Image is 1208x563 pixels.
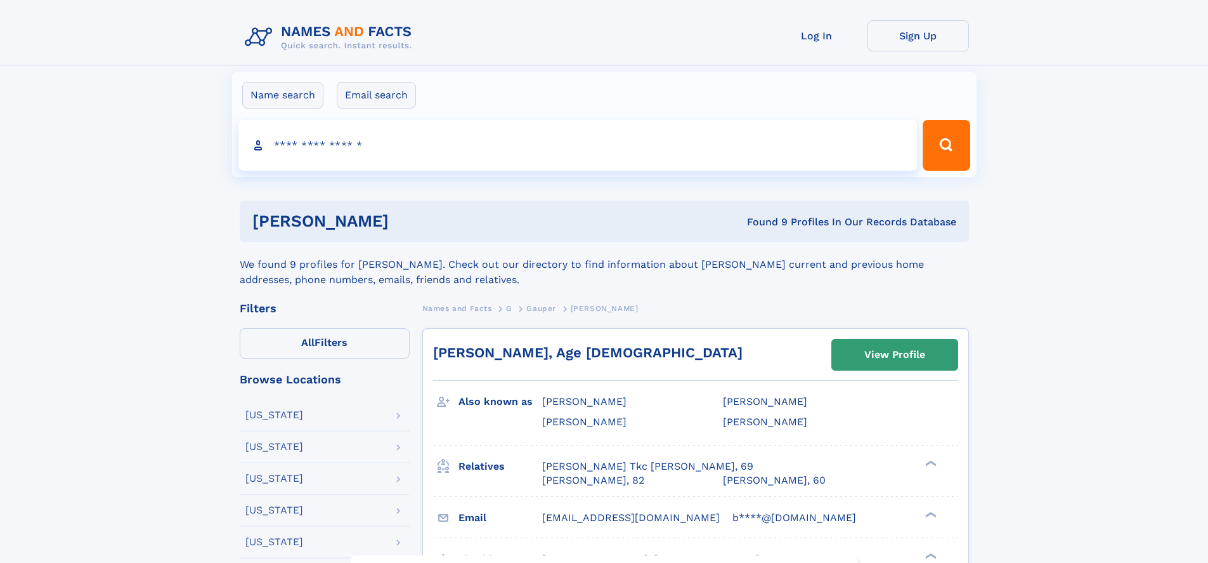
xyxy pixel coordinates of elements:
[542,395,627,407] span: [PERSON_NAME]
[832,340,958,370] a: View Profile
[245,474,303,484] div: [US_STATE]
[542,512,720,524] span: [EMAIL_ADDRESS][DOMAIN_NAME]
[923,120,970,171] button: Search Button
[301,336,315,348] span: All
[252,213,568,229] h1: [PERSON_NAME]
[766,20,867,51] a: Log In
[240,328,410,359] label: Filters
[240,374,410,385] div: Browse Locations
[240,303,410,314] div: Filters
[458,456,542,477] h3: Relatives
[867,20,969,51] a: Sign Up
[433,345,743,361] a: [PERSON_NAME], Age [DEMOGRAPHIC_DATA]
[723,395,807,407] span: [PERSON_NAME]
[571,304,639,313] span: [PERSON_NAME]
[542,474,644,487] a: [PERSON_NAME], 82
[458,391,542,413] h3: Also known as
[240,20,422,55] img: Logo Names and Facts
[506,304,512,313] span: G
[337,82,416,109] label: Email search
[422,300,492,316] a: Names and Facts
[526,300,556,316] a: Gauper
[526,304,556,313] span: Gauper
[242,82,323,109] label: Name search
[864,340,925,369] div: View Profile
[922,510,937,519] div: ❯
[922,459,937,467] div: ❯
[723,474,826,487] a: [PERSON_NAME], 60
[542,460,753,474] a: [PERSON_NAME] Tkc [PERSON_NAME], 69
[458,507,542,529] h3: Email
[506,300,512,316] a: G
[240,242,969,288] div: We found 9 profiles for [PERSON_NAME]. Check out our directory to find information about [PERSON_...
[542,416,627,428] span: [PERSON_NAME]
[245,505,303,515] div: [US_STATE]
[245,537,303,547] div: [US_STATE]
[723,416,807,428] span: [PERSON_NAME]
[245,410,303,420] div: [US_STATE]
[245,442,303,452] div: [US_STATE]
[238,120,918,171] input: search input
[922,552,937,560] div: ❯
[568,215,956,229] div: Found 9 Profiles In Our Records Database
